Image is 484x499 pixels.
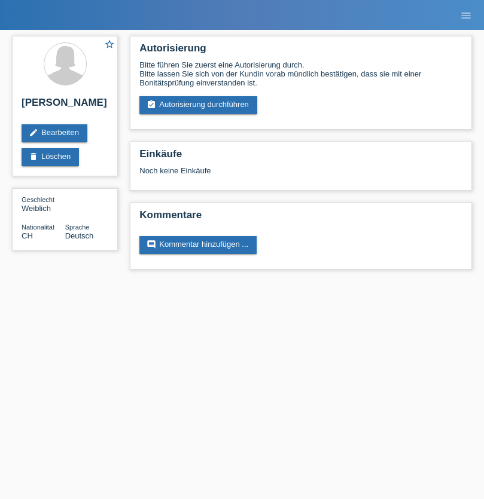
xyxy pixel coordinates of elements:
[22,224,54,231] span: Nationalität
[139,96,257,114] a: assignment_turned_inAutorisierung durchführen
[104,39,115,50] i: star_border
[22,195,65,213] div: Weiblich
[22,231,33,240] span: Schweiz
[139,209,462,227] h2: Kommentare
[65,224,90,231] span: Sprache
[22,124,87,142] a: editBearbeiten
[139,236,257,254] a: commentKommentar hinzufügen ...
[29,128,38,137] i: edit
[139,148,462,166] h2: Einkäufe
[454,11,478,19] a: menu
[22,97,108,115] h2: [PERSON_NAME]
[460,10,472,22] i: menu
[65,231,94,240] span: Deutsch
[104,39,115,51] a: star_border
[139,60,462,87] div: Bitte führen Sie zuerst eine Autorisierung durch. Bitte lassen Sie sich von der Kundin vorab münd...
[29,152,38,161] i: delete
[22,196,54,203] span: Geschlecht
[22,148,79,166] a: deleteLöschen
[139,166,462,184] div: Noch keine Einkäufe
[147,100,156,109] i: assignment_turned_in
[147,240,156,249] i: comment
[139,42,462,60] h2: Autorisierung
